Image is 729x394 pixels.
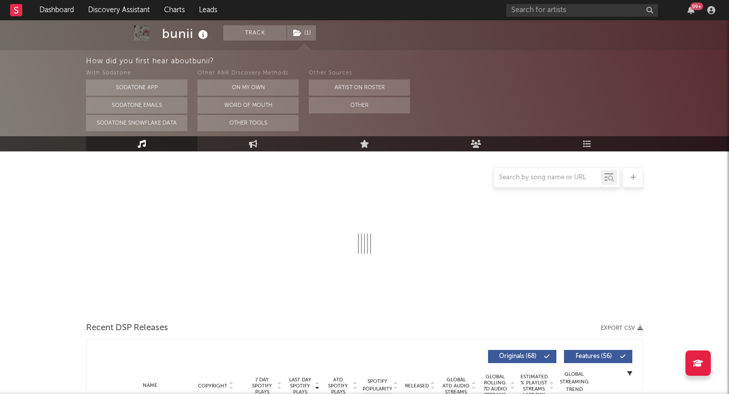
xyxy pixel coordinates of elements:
span: Originals ( 68 ) [495,353,541,360]
span: Recent DSP Releases [86,322,168,334]
button: Originals(68) [488,350,556,363]
input: Search by song name or URL [494,174,601,182]
div: With Sodatone [86,67,187,80]
button: Sodatone App [86,80,187,96]
input: Search for artists [506,4,658,17]
span: Released [405,383,429,389]
div: How did you first hear about bunii ? [86,55,729,67]
div: Other A&R Discovery Methods [197,67,299,80]
button: Features(56) [564,350,632,363]
span: Features ( 56 ) [571,353,617,360]
div: Name [117,382,183,389]
button: On My Own [197,80,299,96]
span: ( 1 ) [287,25,316,41]
div: Other Sources [309,67,410,80]
div: 99 + [691,3,703,10]
button: Other [309,97,410,113]
span: Copyright [198,383,227,389]
button: Sodatone Emails [86,97,187,113]
button: Word Of Mouth [197,97,299,113]
button: (1) [287,25,316,41]
button: 99+ [687,6,695,14]
button: Export CSV [601,325,643,331]
button: Sodatone Snowflake Data [86,115,187,131]
button: Artist on Roster [309,80,410,96]
div: bunii [162,25,211,42]
span: Spotify Popularity [362,378,392,393]
button: Track [223,25,287,41]
button: Other Tools [197,115,299,131]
